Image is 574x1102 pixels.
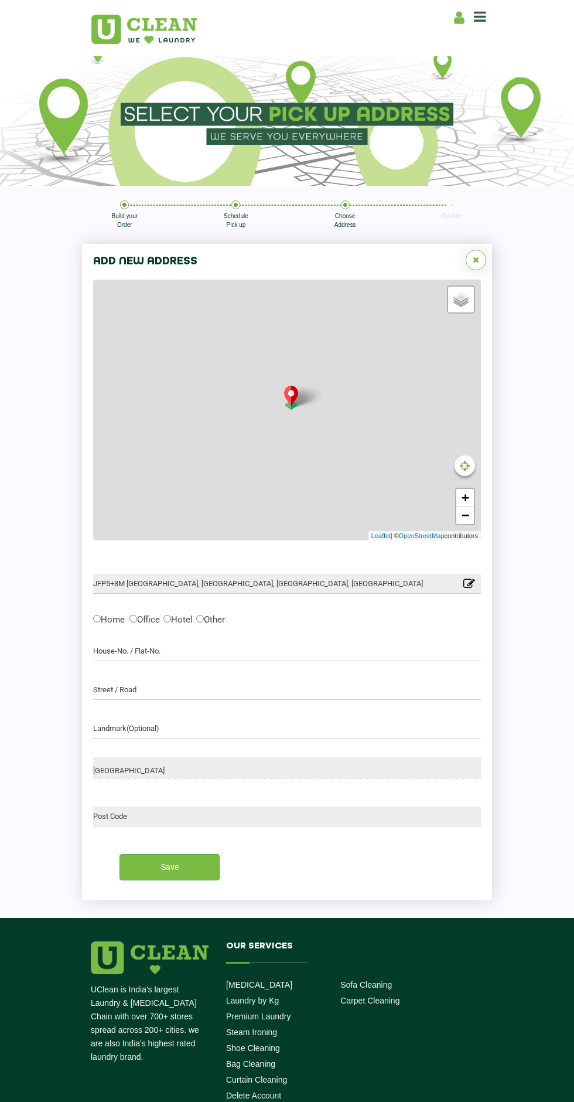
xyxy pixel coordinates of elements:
a: Delete Account [226,1091,281,1100]
h4: Add New Address [93,255,481,268]
a: OpenStreetMap [399,531,445,541]
a: Laundry by Kg [226,996,279,1005]
a: Sofa Cleaning [340,980,392,989]
input: Post Code [93,807,481,827]
input: House-No. / Flat-No. [93,641,481,661]
a: Zoom out [456,506,474,524]
a: Premium Laundry [226,1012,291,1021]
p: Schedule Pick up [224,212,248,229]
input: Save [119,854,220,880]
div: | © contributors [368,531,481,541]
p: Build your Order [112,212,138,229]
input: Hotel [163,615,171,623]
input: Other [196,615,204,623]
img: UClean Laundry and Dry Cleaning [91,15,197,44]
a: Curtain Cleaning [226,1075,287,1084]
a: Zoom in [456,489,474,506]
a: Leaflet [371,531,391,541]
input: Select Location [93,574,481,594]
label: Home [93,613,125,623]
img: logo.png [91,941,209,974]
input: Street / Road [93,680,481,700]
input: City [93,766,481,775]
a: Layers [448,287,474,312]
a: Steam Ironing [226,1028,277,1037]
label: Office [129,613,160,623]
p: Confirm [442,212,462,220]
a: [MEDICAL_DATA] [226,980,292,989]
label: Other [196,613,225,623]
input: Office [129,615,137,623]
h4: Our Services [226,941,455,962]
a: Carpet Cleaning [340,996,399,1005]
input: Home [93,615,101,623]
a: Shoe Cleaning [226,1043,280,1053]
a: Bag Cleaning [226,1059,275,1069]
label: Hotel [163,613,193,623]
p: UClean is India's largest Laundry & [MEDICAL_DATA] Chain with over 700+ stores spread across 200+... [91,983,209,1064]
input: Landmark(Optional) [93,719,481,739]
p: Choose Address [334,212,356,229]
